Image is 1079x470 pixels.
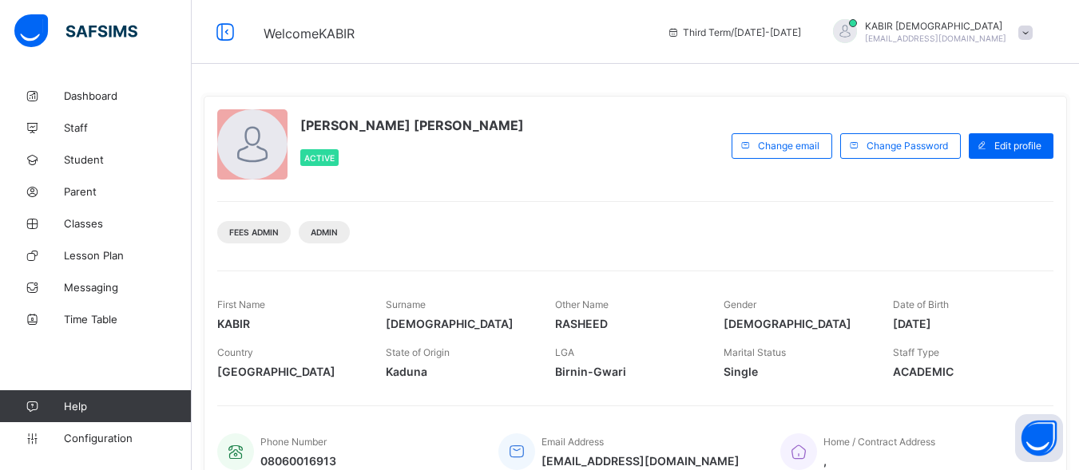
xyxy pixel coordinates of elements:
[64,313,192,326] span: Time Table
[541,436,604,448] span: Email Address
[229,227,279,237] span: Fees Admin
[260,454,336,468] span: 08060016913
[14,14,137,48] img: safsims
[217,298,265,310] span: First Name
[386,317,530,330] span: [DEMOGRAPHIC_DATA]
[304,153,335,163] span: Active
[300,117,524,133] span: [PERSON_NAME] [PERSON_NAME]
[555,298,609,310] span: Other Name
[817,19,1041,45] div: KABIRHADIZA
[724,298,756,310] span: Gender
[555,346,574,358] span: LGA
[386,365,530,378] span: Kaduna
[865,34,1006,43] span: [EMAIL_ADDRESS][DOMAIN_NAME]
[217,317,362,330] span: KABIR
[758,140,819,152] span: Change email
[311,227,338,237] span: Admin
[64,281,192,294] span: Messaging
[64,89,192,102] span: Dashboard
[64,121,192,134] span: Staff
[64,185,192,198] span: Parent
[386,298,426,310] span: Surname
[541,454,740,468] span: [EMAIL_ADDRESS][DOMAIN_NAME]
[217,365,362,378] span: [GEOGRAPHIC_DATA]
[994,140,1041,152] span: Edit profile
[724,365,868,378] span: Single
[64,153,192,166] span: Student
[217,346,253,358] span: Country
[555,365,700,378] span: Birnin-Gwari
[555,317,700,330] span: RASHEED
[893,298,949,310] span: Date of Birth
[724,317,868,330] span: [DEMOGRAPHIC_DATA]
[64,432,191,444] span: Configuration
[865,20,1006,32] span: KABIR [DEMOGRAPHIC_DATA]
[823,436,935,448] span: Home / Contract Address
[893,317,1037,330] span: [DATE]
[867,140,948,152] span: Change Password
[893,365,1037,378] span: ACADEMIC
[1015,414,1063,462] button: Open asap
[386,346,450,358] span: State of Origin
[64,217,192,230] span: Classes
[64,400,191,413] span: Help
[893,346,939,358] span: Staff Type
[724,346,786,358] span: Marital Status
[64,249,192,262] span: Lesson Plan
[823,454,935,468] span: ,
[264,26,355,41] span: Welcome KABIR
[667,26,801,38] span: session/term information
[260,436,327,448] span: Phone Number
